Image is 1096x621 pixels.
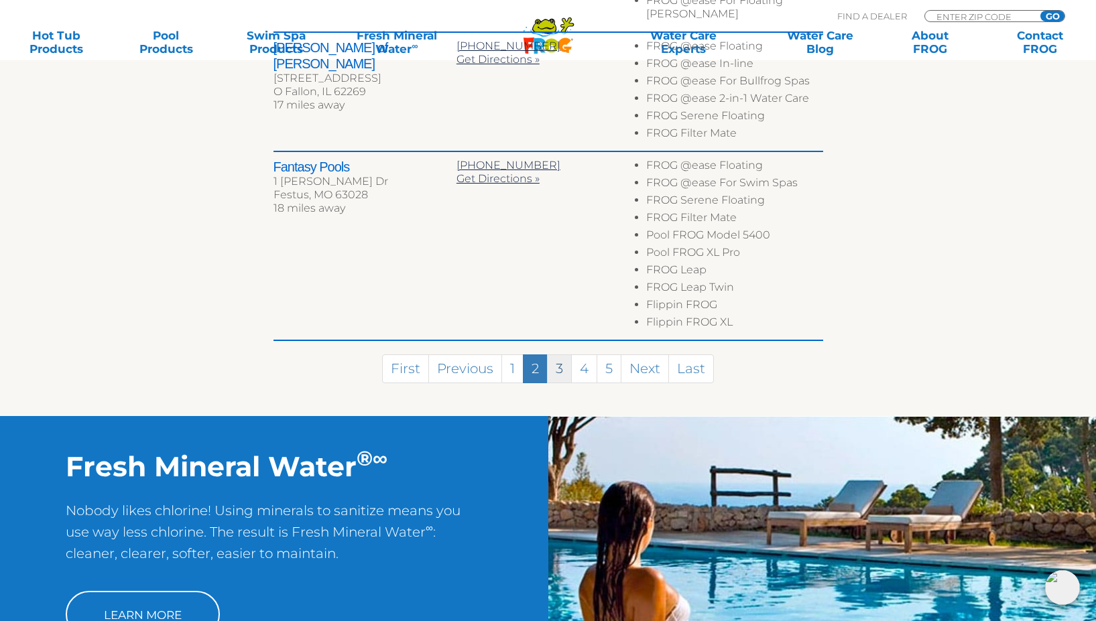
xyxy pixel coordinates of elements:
li: FROG @ease For Swim Spas [646,176,823,194]
li: FROG @ease In-line [646,57,823,74]
li: Pool FROG Model 5400 [646,228,823,246]
img: openIcon [1045,570,1080,605]
a: 2 [523,354,548,383]
a: Previous [428,354,502,383]
li: FROG @ease Floating [646,159,823,176]
a: [PHONE_NUMBER] [456,40,560,52]
h2: Fresh Mineral Water [66,450,482,483]
li: FROG @ease 2-in-1 Water Care [646,92,823,109]
span: 18 miles away [273,202,345,214]
sup: ® [357,445,373,471]
span: 17 miles away [273,98,345,111]
sup: ∞ [426,521,433,534]
a: 4 [571,354,597,383]
h2: [PERSON_NAME] of [PERSON_NAME] [273,40,456,72]
li: FROG Serene Floating [646,194,823,211]
li: FROG Filter Mate [646,211,823,228]
li: FROG Leap [646,263,823,281]
input: GO [1040,11,1064,21]
li: FROG @ease Floating [646,40,823,57]
a: First [382,354,429,383]
a: 5 [597,354,621,383]
p: Nobody likes chlorine! Using minerals to sanitize means you use way less chlorine. The result is ... [66,500,482,577]
a: Hot TubProducts [13,29,99,56]
div: [STREET_ADDRESS] [273,72,456,85]
a: AboutFROG [887,29,973,56]
a: PoolProducts [123,29,209,56]
a: Next [621,354,669,383]
li: FROG Leap Twin [646,281,823,298]
a: ContactFROG [997,29,1083,56]
li: Pool FROG XL Pro [646,246,823,263]
a: Last [668,354,714,383]
li: FROG Serene Floating [646,109,823,127]
a: Get Directions » [456,172,540,185]
sup: ∞ [373,445,387,471]
a: [PHONE_NUMBER] [456,159,560,171]
div: 1 [PERSON_NAME] Dr [273,175,456,188]
a: 1 [501,354,524,383]
a: Get Directions » [456,53,540,66]
li: Flippin FROG XL [646,316,823,333]
li: FROG @ease For Bullfrog Spas [646,74,823,92]
h2: Fantasy Pools [273,159,456,175]
input: Zip Code Form [935,11,1026,22]
li: Flippin FROG [646,298,823,316]
div: O Fallon, IL 62269 [273,85,456,98]
a: Swim SpaProducts [233,29,319,56]
li: FROG Filter Mate [646,127,823,144]
a: 3 [547,354,572,383]
div: Festus, MO 63028 [273,188,456,202]
p: Find A Dealer [837,10,907,22]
